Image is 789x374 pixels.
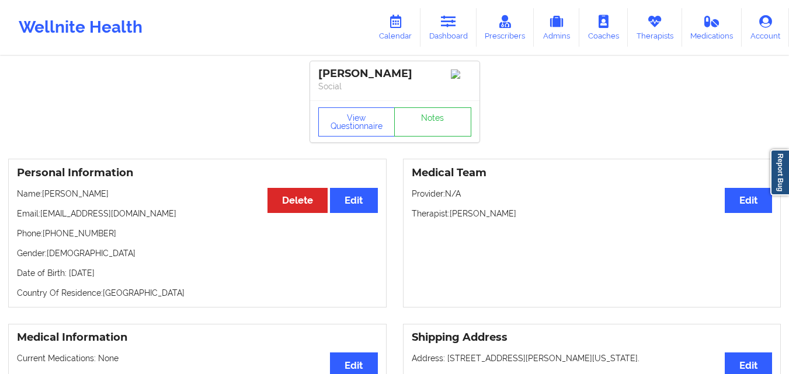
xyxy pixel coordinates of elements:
[725,188,772,213] button: Edit
[17,247,378,259] p: Gender: [DEMOGRAPHIC_DATA]
[318,107,395,137] button: View Questionnaire
[17,166,378,180] h3: Personal Information
[628,8,682,47] a: Therapists
[534,8,579,47] a: Admins
[370,8,420,47] a: Calendar
[17,228,378,239] p: Phone: [PHONE_NUMBER]
[17,267,378,279] p: Date of Birth: [DATE]
[267,188,328,213] button: Delete
[318,67,471,81] div: [PERSON_NAME]
[682,8,742,47] a: Medications
[420,8,477,47] a: Dashboard
[412,331,773,344] h3: Shipping Address
[451,69,471,79] img: Image%2Fplaceholer-image.png
[412,188,773,200] p: Provider: N/A
[394,107,471,137] a: Notes
[412,166,773,180] h3: Medical Team
[742,8,789,47] a: Account
[17,188,378,200] p: Name: [PERSON_NAME]
[579,8,628,47] a: Coaches
[318,81,471,92] p: Social
[412,352,773,364] p: Address: [STREET_ADDRESS][PERSON_NAME][US_STATE].
[17,352,378,364] p: Current Medications: None
[17,331,378,344] h3: Medical Information
[330,188,377,213] button: Edit
[770,149,789,195] a: Report Bug
[17,287,378,299] p: Country Of Residence: [GEOGRAPHIC_DATA]
[412,208,773,219] p: Therapist: [PERSON_NAME]
[17,208,378,219] p: Email: [EMAIL_ADDRESS][DOMAIN_NAME]
[477,8,534,47] a: Prescribers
